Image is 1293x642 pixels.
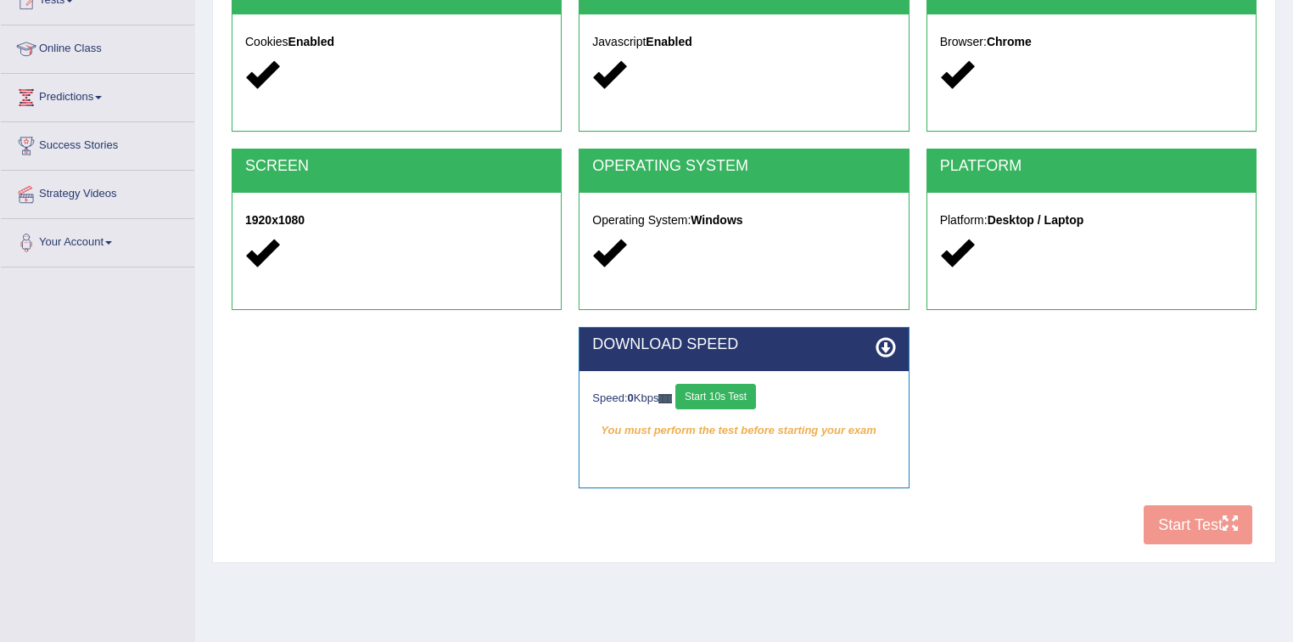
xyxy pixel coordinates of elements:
[646,35,691,48] strong: Enabled
[940,214,1243,227] h5: Platform:
[1,74,194,116] a: Predictions
[675,384,756,409] button: Start 10s Test
[658,394,672,403] img: ajax-loader-fb-connection.gif
[988,213,1084,227] strong: Desktop / Laptop
[1,171,194,213] a: Strategy Videos
[245,36,548,48] h5: Cookies
[245,213,305,227] strong: 1920x1080
[245,158,548,175] h2: SCREEN
[592,384,895,414] div: Speed: Kbps
[592,36,895,48] h5: Javascript
[987,35,1032,48] strong: Chrome
[628,391,634,404] strong: 0
[592,158,895,175] h2: OPERATING SYSTEM
[1,25,194,68] a: Online Class
[1,122,194,165] a: Success Stories
[592,214,895,227] h5: Operating System:
[288,35,334,48] strong: Enabled
[940,158,1243,175] h2: PLATFORM
[592,336,895,353] h2: DOWNLOAD SPEED
[1,219,194,262] a: Your Account
[691,213,742,227] strong: Windows
[940,36,1243,48] h5: Browser:
[592,418,895,443] em: You must perform the test before starting your exam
